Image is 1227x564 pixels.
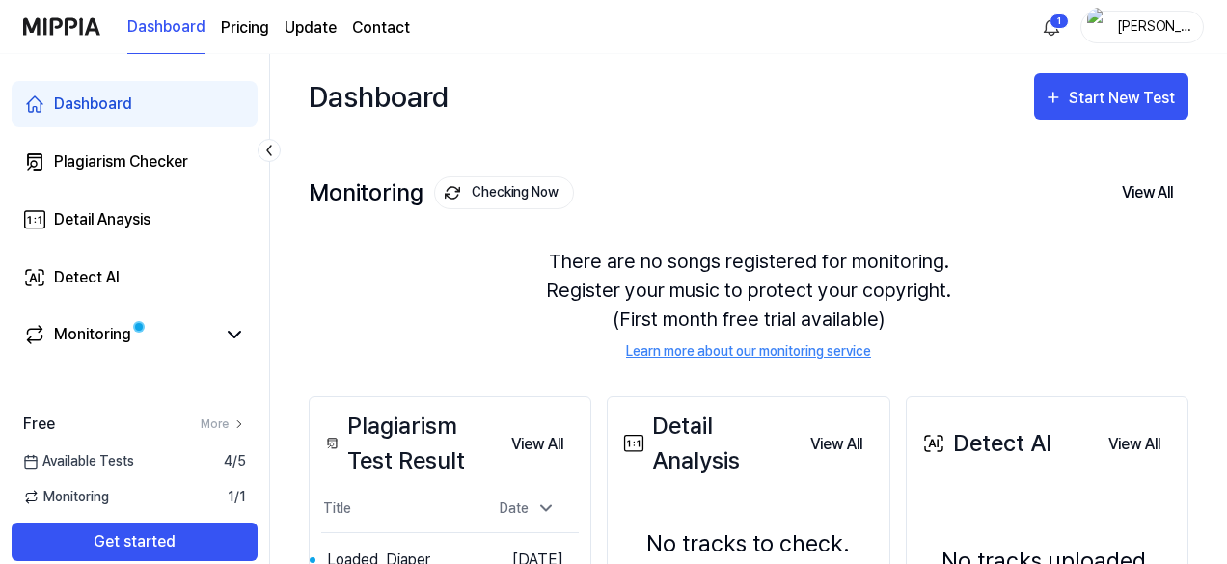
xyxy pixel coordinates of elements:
a: Pricing [221,16,269,40]
button: 알림1 [1036,12,1067,42]
a: Update [285,16,337,40]
a: Detect AI [12,255,258,301]
span: Free [23,413,55,436]
button: Get started [12,523,258,561]
div: Detail Anaysis [54,208,150,231]
div: Detail Analysis [619,409,794,478]
div: Detect AI [918,426,1051,461]
th: Title [321,486,477,532]
button: Checking Now [434,176,574,209]
a: Learn more about our monitoring service [626,341,871,362]
a: Dashboard [127,1,205,54]
div: Monitoring [309,176,574,209]
span: Available Tests [23,451,134,471]
div: [PERSON_NAME].turnerr [1116,15,1191,37]
button: View All [496,425,579,464]
a: Monitoring [23,323,215,346]
div: Monitoring [54,323,131,346]
a: More [201,416,246,433]
div: Dashboard [54,93,132,116]
img: monitoring Icon [445,185,460,201]
span: 4 / 5 [224,451,246,471]
img: profile [1087,8,1110,46]
div: Plagiarism Test Result [321,409,496,478]
div: Date [492,493,563,524]
a: Contact [352,16,410,40]
div: 1 [1050,13,1069,29]
div: Plagiarism Checker [54,150,188,174]
button: View All [1106,173,1188,213]
button: View All [1093,425,1176,464]
a: Dashboard [12,81,258,127]
span: Monitoring [23,487,109,507]
button: View All [795,425,878,464]
a: Detail Anaysis [12,197,258,243]
div: Detect AI [54,266,120,289]
button: profile[PERSON_NAME].turnerr [1080,11,1204,43]
div: Start New Test [1069,86,1179,111]
span: 1 / 1 [228,487,246,507]
a: View All [496,424,579,464]
button: Start New Test [1034,73,1188,120]
a: View All [795,424,878,464]
img: 알림 [1040,15,1063,39]
div: Dashboard [309,73,449,120]
a: View All [1093,424,1176,464]
div: There are no songs registered for monitoring. Register your music to protect your copyright. (Fir... [309,224,1188,385]
a: Plagiarism Checker [12,139,258,185]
